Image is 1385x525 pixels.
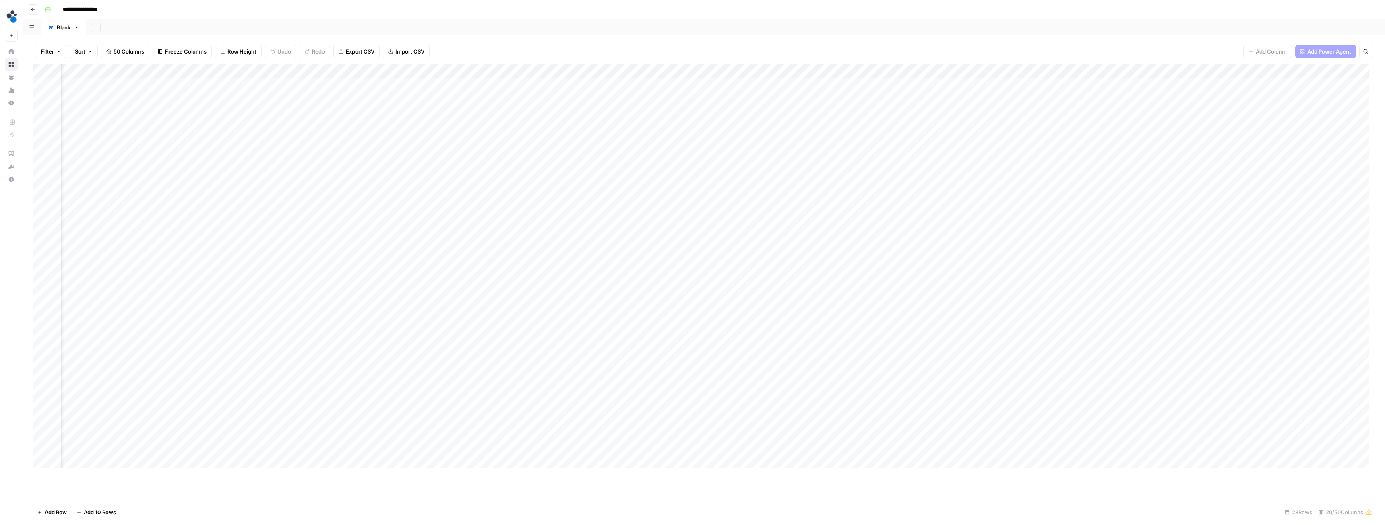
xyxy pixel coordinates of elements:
[5,147,18,160] a: AirOps Academy
[57,23,70,31] div: Blank
[1282,506,1315,519] div: 28 Rows
[1243,45,1292,58] button: Add Column
[72,506,121,519] button: Add 10 Rows
[114,47,144,56] span: 50 Columns
[41,19,86,35] a: Blank
[265,45,296,58] button: Undo
[1307,47,1351,56] span: Add Power Agent
[45,508,67,516] span: Add Row
[153,45,212,58] button: Freeze Columns
[1256,47,1287,56] span: Add Column
[5,97,18,109] a: Settings
[33,506,72,519] button: Add Row
[165,47,207,56] span: Freeze Columns
[5,45,18,58] a: Home
[75,47,85,56] span: Sort
[5,9,19,24] img: spot.ai Logo
[227,47,256,56] span: Row Height
[1315,506,1375,519] div: 20/50 Columns
[1295,45,1356,58] button: Add Power Agent
[41,47,54,56] span: Filter
[84,508,116,516] span: Add 10 Rows
[5,6,18,27] button: Workspace: spot.ai
[70,45,98,58] button: Sort
[36,45,66,58] button: Filter
[312,47,325,56] span: Redo
[346,47,374,56] span: Export CSV
[5,161,17,173] div: What's new?
[215,45,262,58] button: Row Height
[5,58,18,71] a: Browse
[5,84,18,97] a: Usage
[300,45,330,58] button: Redo
[5,160,18,173] button: What's new?
[101,45,149,58] button: 50 Columns
[395,47,424,56] span: Import CSV
[333,45,380,58] button: Export CSV
[277,47,291,56] span: Undo
[383,45,430,58] button: Import CSV
[5,71,18,84] a: Your Data
[5,173,18,186] button: Help + Support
